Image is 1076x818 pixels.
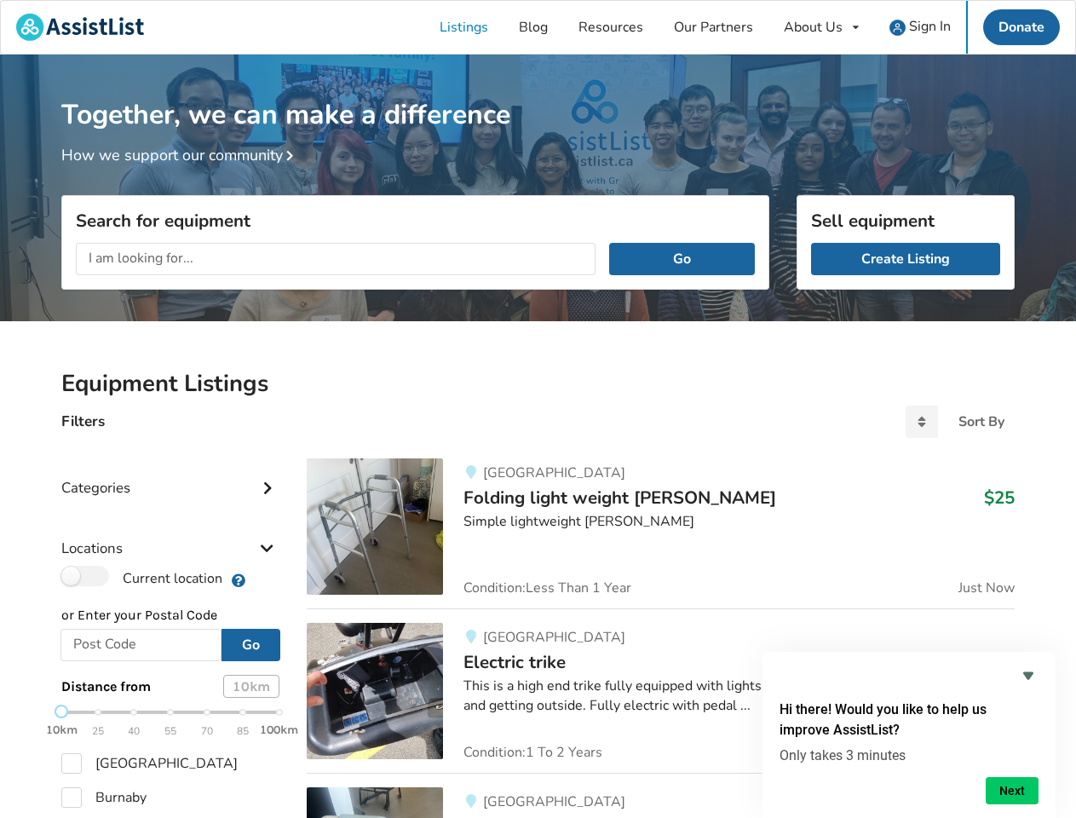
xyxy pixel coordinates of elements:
[503,1,563,54] a: Blog
[483,464,625,482] span: [GEOGRAPHIC_DATA]
[61,369,1015,399] h2: Equipment Listings
[61,505,279,566] div: Locations
[222,629,280,661] button: Go
[889,20,906,36] img: user icon
[237,722,249,741] span: 85
[1018,665,1039,686] button: Hide survey
[483,792,625,811] span: [GEOGRAPHIC_DATA]
[76,243,596,275] input: I am looking for...
[61,412,105,431] h4: Filters
[61,445,279,505] div: Categories
[964,651,1015,673] h3: $3500
[463,650,566,674] span: Electric trike
[958,415,1004,429] div: Sort By
[76,210,755,232] h3: Search for equipment
[164,722,176,741] span: 55
[780,700,1039,740] h2: Hi there! Would you like to help us improve AssistList?
[780,747,1039,763] p: Only takes 3 minutes
[46,723,78,737] strong: 10km
[92,722,104,741] span: 25
[463,677,1015,716] div: This is a high end trike fully equipped with lights and music. Excellent for seated exercise and ...
[874,1,966,54] a: user icon Sign In
[563,1,659,54] a: Resources
[128,722,140,741] span: 40
[424,1,503,54] a: Listings
[811,243,1000,275] a: Create Listing
[201,722,213,741] span: 70
[463,746,602,759] span: Condition: 1 To 2 Years
[483,628,625,647] span: [GEOGRAPHIC_DATA]
[260,723,298,737] strong: 100km
[307,623,443,759] img: mobility-electric trike
[61,145,300,165] a: How we support our community
[307,608,1015,773] a: mobility-electric trike[GEOGRAPHIC_DATA]Electric trike$3500This is a high end trike fully equippe...
[609,243,755,275] button: Go
[909,17,951,36] span: Sign In
[61,678,151,694] span: Distance from
[307,458,1015,608] a: mobility-folding light weight walker [GEOGRAPHIC_DATA]Folding light weight [PERSON_NAME]$25Simple...
[784,20,843,34] div: About Us
[223,675,279,698] div: 10 km
[463,486,776,510] span: Folding light weight [PERSON_NAME]
[659,1,768,54] a: Our Partners
[983,9,1060,45] a: Donate
[986,777,1039,804] button: Next question
[61,606,279,625] p: or Enter your Postal Code
[463,581,631,595] span: Condition: Less Than 1 Year
[16,14,144,41] img: assistlist-logo
[780,665,1039,804] div: Hi there! Would you like to help us improve AssistList?
[984,487,1015,509] h3: $25
[61,55,1015,132] h1: Together, we can make a difference
[958,581,1015,595] span: Just Now
[61,787,147,808] label: Burnaby
[61,753,238,774] label: [GEOGRAPHIC_DATA]
[463,512,1015,532] div: Simple lightweight [PERSON_NAME]
[307,458,443,595] img: mobility-folding light weight walker
[61,566,222,588] label: Current location
[811,210,1000,232] h3: Sell equipment
[60,629,222,661] input: Post Code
